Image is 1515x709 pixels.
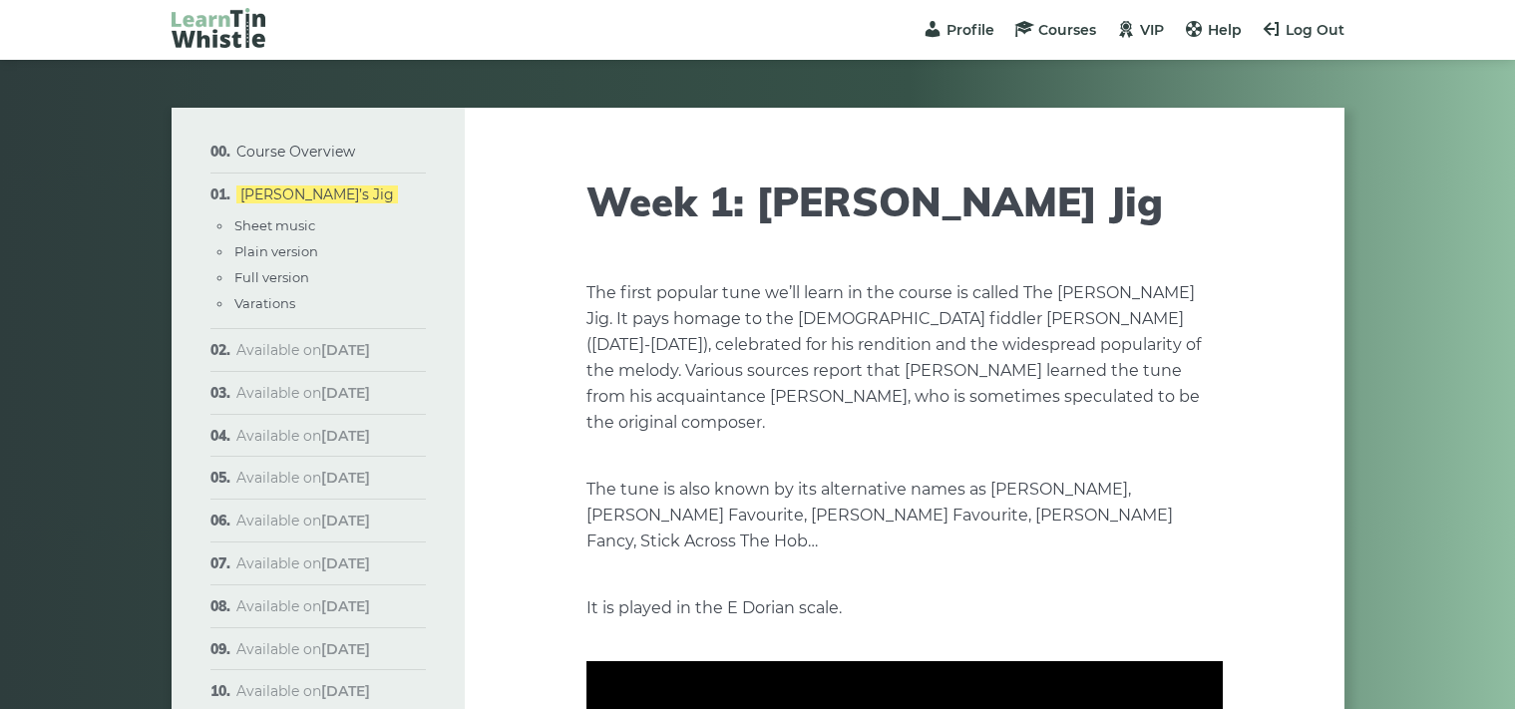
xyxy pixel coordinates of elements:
[234,243,318,259] a: Plain version
[586,477,1223,554] p: The tune is also known by its alternative names as [PERSON_NAME], [PERSON_NAME] Favourite, [PERSO...
[1286,21,1344,39] span: Log Out
[321,597,370,615] strong: [DATE]
[1038,21,1096,39] span: Courses
[321,427,370,445] strong: [DATE]
[1140,21,1164,39] span: VIP
[586,595,1223,621] p: It is played in the E Dorian scale.
[321,640,370,658] strong: [DATE]
[321,341,370,359] strong: [DATE]
[234,269,309,285] a: Full version
[947,21,994,39] span: Profile
[586,177,1223,225] h1: Week 1: [PERSON_NAME] Jig
[236,185,398,203] a: [PERSON_NAME]’s Jig
[236,341,370,359] span: Available on
[1116,21,1164,39] a: VIP
[236,554,370,572] span: Available on
[586,280,1223,436] p: The first popular tune we’ll learn in the course is called The [PERSON_NAME] Jig. It pays homage ...
[1184,21,1242,39] a: Help
[321,554,370,572] strong: [DATE]
[234,295,295,311] a: Varations
[236,384,370,402] span: Available on
[1208,21,1242,39] span: Help
[236,682,370,700] span: Available on
[321,512,370,530] strong: [DATE]
[236,427,370,445] span: Available on
[236,640,370,658] span: Available on
[923,21,994,39] a: Profile
[236,143,355,161] a: Course Overview
[236,597,370,615] span: Available on
[172,8,265,48] img: LearnTinWhistle.com
[321,384,370,402] strong: [DATE]
[321,469,370,487] strong: [DATE]
[234,217,315,233] a: Sheet music
[321,682,370,700] strong: [DATE]
[236,512,370,530] span: Available on
[1262,21,1344,39] a: Log Out
[236,469,370,487] span: Available on
[1014,21,1096,39] a: Courses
